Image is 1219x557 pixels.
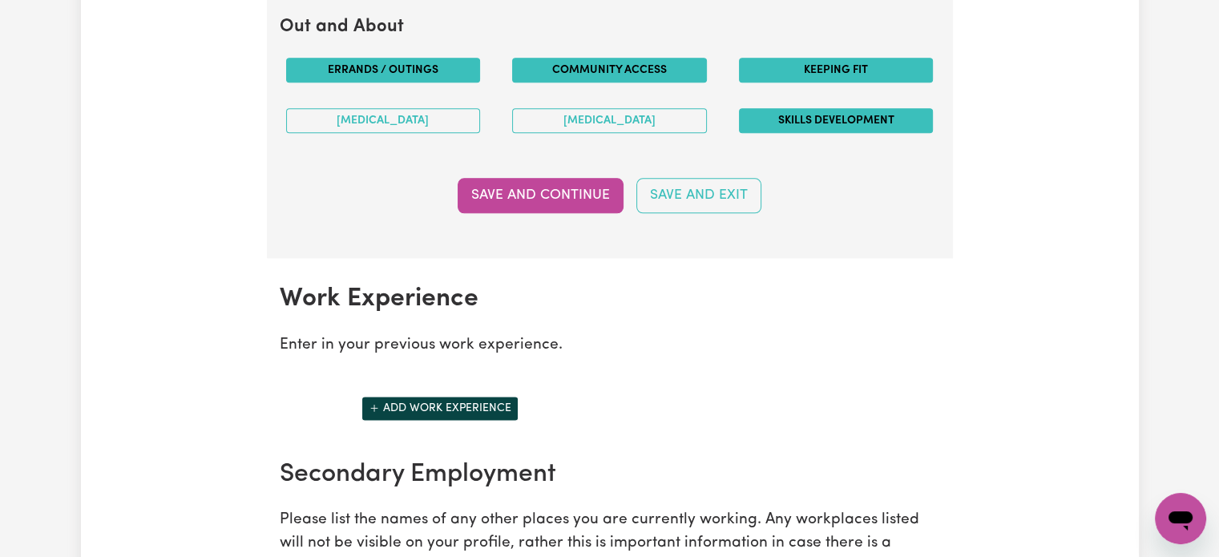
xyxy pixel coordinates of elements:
[636,178,761,213] button: Save and Exit
[512,58,707,83] button: Community access
[280,284,940,314] h2: Work Experience
[361,396,519,421] button: Add another work experience
[280,459,940,490] h2: Secondary Employment
[286,108,481,133] button: [MEDICAL_DATA]
[739,58,934,83] button: Keeping fit
[286,58,481,83] button: Errands / Outings
[1155,493,1206,544] iframe: Button to launch messaging window
[512,108,707,133] button: [MEDICAL_DATA]
[458,178,624,213] button: Save and Continue
[280,17,940,38] h2: Out and About
[280,334,940,357] p: Enter in your previous work experience.
[739,108,934,133] button: Skills Development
